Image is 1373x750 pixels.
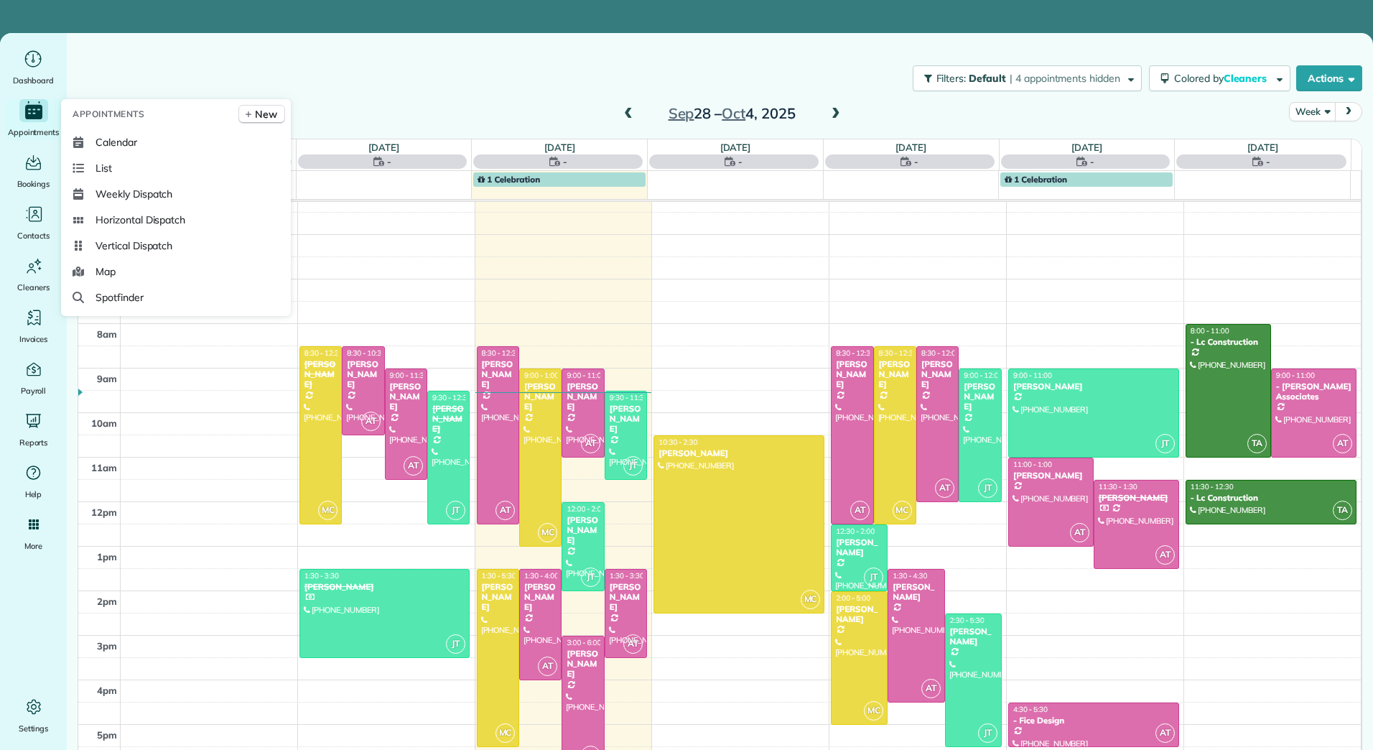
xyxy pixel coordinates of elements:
[67,233,285,259] a: Vertical Dispatch
[1174,72,1272,85] span: Colored by
[6,203,61,243] a: Contacts
[921,348,960,358] span: 8:30 - 12:00
[67,129,285,155] a: Calendar
[361,412,381,431] span: AT
[238,105,285,124] a: New
[96,187,172,201] span: Weekly Dispatch
[482,571,516,580] span: 1:30 - 5:30
[1013,716,1175,726] div: - Fice Design
[1070,523,1089,542] span: AT
[1099,482,1137,491] span: 11:30 - 1:30
[255,107,277,121] span: New
[19,332,48,346] span: Invoices
[6,99,61,139] a: Appointments
[544,142,575,153] a: [DATE]
[6,695,61,736] a: Settings
[906,65,1142,91] a: Filters: Default | 4 appointments hidden
[567,504,605,514] span: 12:00 - 2:00
[850,501,870,520] span: AT
[96,161,112,175] span: List
[6,306,61,346] a: Invoices
[481,582,515,613] div: [PERSON_NAME]
[914,154,918,169] span: -
[969,72,1007,85] span: Default
[446,634,465,654] span: JT
[96,135,137,149] span: Calendar
[1191,482,1234,491] span: 11:30 - 12:30
[24,539,42,553] span: More
[921,359,954,390] div: [PERSON_NAME]
[567,371,605,380] span: 9:00 - 11:00
[96,213,185,227] span: Horizontal Dispatch
[1190,337,1267,347] div: - Lc Construction
[836,593,870,603] span: 2:00 - 5:00
[97,551,117,562] span: 1pm
[478,174,540,185] span: 1 Celebration
[642,106,822,121] h2: 28 – 4, 2025
[1191,326,1229,335] span: 8:00 - 11:00
[1010,72,1120,85] span: | 4 appointments hidden
[523,582,557,613] div: [PERSON_NAME]
[835,604,883,625] div: [PERSON_NAME]
[390,371,429,380] span: 9:00 - 11:30
[97,729,117,741] span: 5pm
[1155,545,1175,565] span: AT
[623,456,643,476] span: JT
[17,280,50,295] span: Cleaners
[1275,381,1352,402] div: - [PERSON_NAME] Associates
[1013,705,1048,714] span: 4:30 - 5:30
[318,501,338,520] span: MC
[609,404,643,435] div: [PERSON_NAME]
[304,571,339,580] span: 1:30 - 3:30
[609,582,643,613] div: [PERSON_NAME]
[936,72,967,85] span: Filters:
[722,104,745,122] span: Oct
[13,73,54,88] span: Dashboard
[482,348,521,358] span: 8:30 - 12:30
[892,582,940,603] div: [PERSON_NAME]
[91,462,117,473] span: 11am
[387,154,391,169] span: -
[6,461,61,501] a: Help
[1224,72,1270,85] span: Cleaners
[1149,65,1290,91] button: Colored byCleaners
[19,435,48,450] span: Reports
[346,359,380,390] div: [PERSON_NAME]
[524,571,559,580] span: 1:30 - 4:00
[658,448,820,458] div: [PERSON_NAME]
[1155,434,1175,453] span: JT
[67,207,285,233] a: Horizontal Dispatch
[669,104,694,122] span: Sep
[878,359,912,390] div: [PERSON_NAME]
[368,142,399,153] a: [DATE]
[935,478,954,498] span: AT
[566,515,600,546] div: [PERSON_NAME]
[523,381,557,412] div: [PERSON_NAME]
[1335,102,1362,121] button: next
[567,638,601,647] span: 3:00 - 6:00
[67,181,285,207] a: Weekly Dispatch
[347,348,386,358] span: 8:30 - 10:30
[524,371,559,380] span: 9:00 - 1:00
[1289,102,1336,121] button: Week
[304,359,338,390] div: [PERSON_NAME]
[921,679,941,698] span: AT
[895,142,926,153] a: [DATE]
[6,47,61,88] a: Dashboard
[96,239,172,253] span: Vertical Dispatch
[67,155,285,181] a: List
[1333,434,1352,453] span: AT
[658,437,697,447] span: 10:30 - 2:30
[1333,501,1352,520] span: TA
[835,537,883,558] div: [PERSON_NAME]
[67,259,285,284] a: Map
[963,381,997,412] div: [PERSON_NAME]
[581,568,600,587] span: JT
[91,417,117,429] span: 10am
[97,373,117,384] span: 9am
[1247,142,1278,153] a: [DATE]
[835,359,869,390] div: [PERSON_NAME]
[879,348,918,358] span: 8:30 - 12:30
[432,404,465,435] div: [PERSON_NAME]
[73,107,144,121] span: Appointments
